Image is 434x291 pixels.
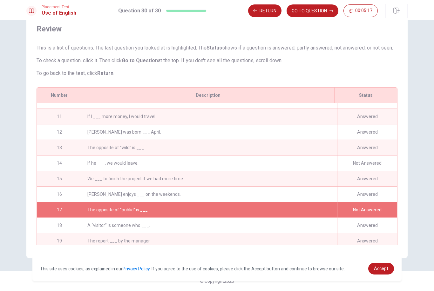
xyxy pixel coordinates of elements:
[82,109,337,124] div: If I ___ more money, I would travel.
[368,263,394,274] a: dismiss cookie message
[37,171,82,186] div: 15
[122,57,158,63] strong: Go to Question
[248,4,281,17] button: Return
[82,187,337,202] div: [PERSON_NAME] enjoys ___ on the weekends.
[37,57,397,64] p: To check a question, click it. Then click at the top. If you don't see all the questions, scroll ...
[337,109,397,124] div: Answered
[37,155,82,171] div: 14
[337,218,397,233] div: Answered
[82,171,337,186] div: We ___ to finish the project if we had more time.
[200,279,234,284] span: © Copyright 2025
[37,202,82,217] div: 17
[37,24,397,34] span: Review
[37,69,397,77] p: To go back to the test, click .
[40,266,345,271] span: This site uses cookies, as explained in our . If you agree to the use of cookies, please click th...
[82,218,337,233] div: A “visitor” is someone who ___.
[334,88,397,103] div: Status
[82,124,337,140] div: [PERSON_NAME] was born ___ April.
[343,4,378,17] button: 00:05:17
[37,233,82,248] div: 19
[37,109,82,124] div: 11
[337,140,397,155] div: Answered
[32,256,401,281] div: cookieconsent
[97,70,113,76] strong: Return
[337,233,397,248] div: Answered
[82,88,334,103] div: Description
[37,44,397,52] p: This is a list of questions. The last question you looked at is highlighted. The shows if a quest...
[337,187,397,202] div: Answered
[287,4,338,17] button: GO TO QUESTION
[37,218,82,233] div: 18
[82,233,337,248] div: The report ___ by the manager.
[337,124,397,140] div: Answered
[337,155,397,171] div: Not Answered
[82,202,337,217] div: The opposite of "public" is ___.
[355,8,372,13] span: 00:05:17
[207,45,222,51] strong: Status
[337,171,397,186] div: Answered
[118,7,161,15] h1: Question 30 of 30
[374,266,388,271] span: Accept
[82,155,337,171] div: If he ___, we would leave.
[82,140,337,155] div: The opposite of "wild" is ___.
[37,187,82,202] div: 16
[37,140,82,155] div: 13
[42,9,76,17] h1: Use of English
[37,88,82,103] div: Number
[37,124,82,140] div: 12
[337,202,397,217] div: Not Answered
[42,5,76,9] span: Placement Test
[123,266,150,271] a: Privacy Policy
